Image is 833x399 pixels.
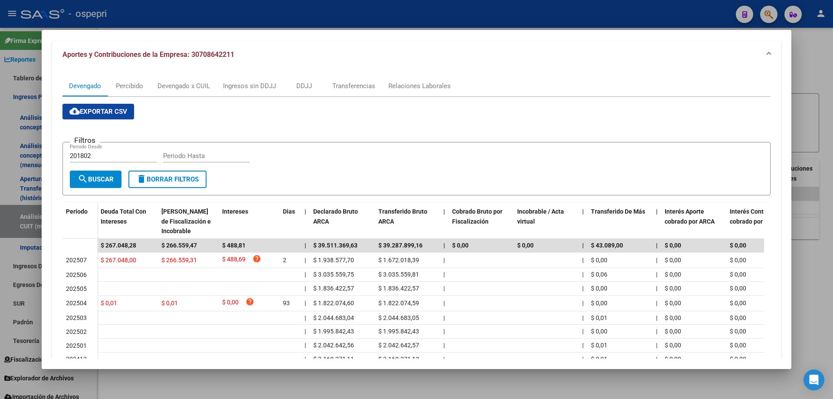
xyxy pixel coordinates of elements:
span: [PERSON_NAME] de Fiscalización e Incobrable [161,208,211,235]
span: Transferido Bruto ARCA [378,208,427,225]
span: | [305,242,306,249]
span: Buscar [78,175,114,183]
span: $ 0,01 [591,342,607,349]
span: 202501 [66,342,87,349]
span: $ 0,00 [665,342,681,349]
span: | [305,342,306,349]
span: $ 1.672.018,39 [378,257,419,264]
button: Buscar [70,171,121,188]
span: $ 0,06 [591,271,607,278]
span: | [656,342,657,349]
datatable-header-cell: Declarado Bruto ARCA [310,202,375,241]
span: $ 0,00 [730,300,746,307]
span: 202503 [66,314,87,321]
h3: Filtros [70,135,100,145]
span: | [656,208,658,215]
span: Cobrado Bruto por Fiscalización [452,208,502,225]
datatable-header-cell: Transferido Bruto ARCA [375,202,440,241]
span: | [582,314,584,321]
span: $ 39.511.369,63 [313,242,357,249]
span: $ 0,01 [591,356,607,363]
span: | [443,208,445,215]
span: $ 0,00 [730,257,746,264]
span: $ 266.559,47 [161,242,197,249]
div: Percibido [116,81,143,91]
datatable-header-cell: Interés Aporte cobrado por ARCA [661,202,726,241]
span: $ 3.160.271,12 [378,356,419,363]
span: 202505 [66,285,87,292]
span: | [656,257,657,264]
span: | [582,242,584,249]
span: $ 0,00 [222,297,239,309]
i: help [246,297,254,306]
span: $ 267.048,28 [101,242,136,249]
span: $ 0,00 [591,285,607,292]
span: | [582,356,584,363]
datatable-header-cell: Deuda Total Con Intereses [97,202,158,241]
span: $ 1.822.074,60 [313,300,354,307]
span: | [443,314,445,321]
div: Devengado [69,81,101,91]
span: Exportar CSV [69,108,127,115]
span: | [582,342,584,349]
span: $ 0,00 [665,271,681,278]
span: $ 0,00 [730,328,746,335]
div: Transferencias [332,81,375,91]
span: Incobrable / Acta virtual [517,208,564,225]
span: 2 [283,257,286,264]
datatable-header-cell: | [653,202,661,241]
span: $ 0,00 [665,285,681,292]
span: $ 0,00 [665,242,681,249]
datatable-header-cell: Transferido De Más [587,202,653,241]
span: $ 0,01 [101,300,117,307]
span: | [443,242,445,249]
mat-icon: delete [136,174,147,184]
span: $ 3.160.271,11 [313,356,354,363]
span: $ 0,01 [161,300,178,307]
span: | [582,257,584,264]
datatable-header-cell: | [301,202,310,241]
span: $ 0,00 [517,242,534,249]
span: | [443,328,445,335]
span: $ 0,00 [730,242,746,249]
span: $ 0,00 [665,314,681,321]
span: $ 0,00 [730,356,746,363]
span: $ 0,00 [665,257,681,264]
mat-expansion-panel-header: Aportes y Contribuciones de la Empresa: 30708642211 [52,41,781,69]
span: $ 39.287.899,16 [378,242,423,249]
span: $ 0,00 [730,342,746,349]
div: DDJJ [296,81,312,91]
i: help [253,254,261,263]
div: Open Intercom Messenger [803,369,824,390]
span: | [656,285,657,292]
span: Borrar Filtros [136,175,199,183]
span: | [305,285,306,292]
span: | [582,271,584,278]
div: Ingresos sin DDJJ [223,81,276,91]
span: | [656,242,658,249]
datatable-header-cell: Período [62,202,97,239]
span: $ 2.044.683,05 [378,314,419,321]
datatable-header-cell: | [579,202,587,241]
datatable-header-cell: Intereses [219,202,279,241]
div: Devengado x CUIL [157,81,210,91]
span: $ 267.048,00 [101,257,136,264]
span: | [656,314,657,321]
datatable-header-cell: Incobrable / Acta virtual [514,202,579,241]
span: | [582,285,584,292]
span: $ 0,00 [665,328,681,335]
span: $ 3.035.559,75 [313,271,354,278]
button: Borrar Filtros [128,171,207,188]
span: $ 0,00 [591,257,607,264]
span: $ 43.089,00 [591,242,623,249]
span: | [443,271,445,278]
mat-icon: cloud_download [69,106,80,116]
span: Interés Contribución cobrado por ARCA [730,208,786,225]
span: Dias [283,208,295,215]
span: $ 1.995.842,43 [313,328,354,335]
span: Transferido De Más [591,208,645,215]
span: $ 0,00 [452,242,469,249]
span: $ 1.836.422,57 [313,285,354,292]
span: Declarado Bruto ARCA [313,208,358,225]
span: $ 0,00 [665,356,681,363]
